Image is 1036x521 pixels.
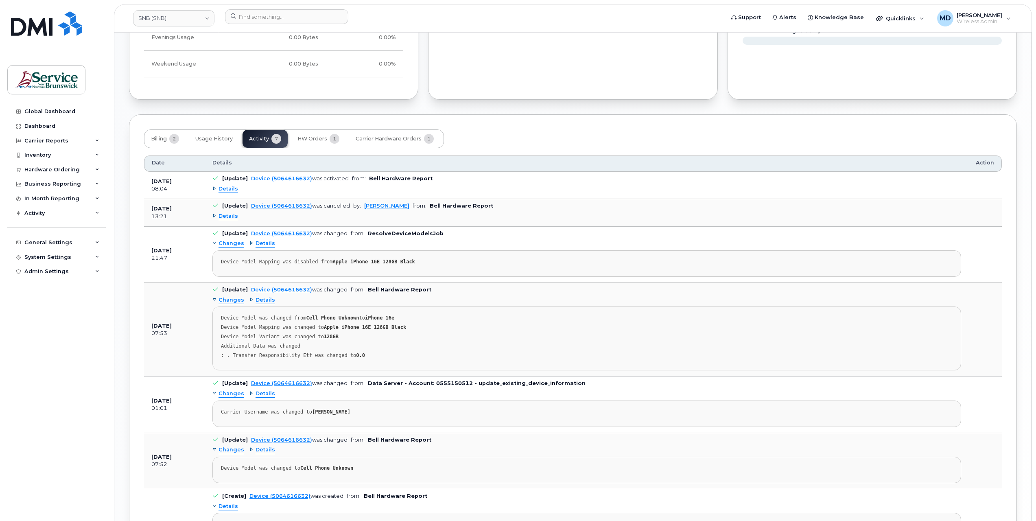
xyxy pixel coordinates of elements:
[312,409,350,415] strong: [PERSON_NAME]
[144,24,239,51] td: Evenings Usage
[221,324,953,331] div: Device Model Mapping was changed to
[424,134,434,144] span: 1
[219,503,238,510] span: Details
[368,437,431,443] b: Bell Hardware Report
[249,493,310,499] a: Device (5064616632)
[219,390,244,398] span: Changes
[151,136,167,142] span: Billing
[256,296,275,304] span: Details
[352,175,366,182] span: from:
[368,230,444,236] b: ResolveDeviceModelsJob
[151,454,172,460] b: [DATE]
[222,203,248,209] b: [Update]
[815,13,864,22] span: Knowledge Base
[324,324,406,330] strong: Apple iPhone 16E 128GB Black
[133,10,214,26] a: SNB (SNB)
[221,343,953,349] div: Additional Data was changed
[351,380,365,386] span: from:
[151,330,198,337] div: 07:53
[931,10,1016,26] div: Matthew Deveau
[368,380,586,386] b: Data Server - Account: 0555150512 - update_existing_device_information
[326,51,403,77] td: 0.00%
[369,175,433,182] b: Bell Hardware Report
[195,136,233,142] span: Usage History
[251,287,312,293] a: Device (5064616632)
[251,203,312,209] a: Device (5064616632)
[144,51,403,77] tr: Friday from 6:00pm to Monday 8:00am
[151,323,172,329] b: [DATE]
[251,380,348,386] div: was changed
[365,315,394,321] strong: iPhone 16e
[151,461,198,468] div: 07:52
[333,259,415,265] strong: Apple iPhone 16E 128GB Black
[251,175,312,182] a: Device (5064616632)
[364,203,409,209] a: [PERSON_NAME]
[251,175,349,182] div: was activated
[151,247,172,254] b: [DATE]
[219,212,238,220] span: Details
[368,287,431,293] b: Bell Hardware Report
[356,136,422,142] span: Carrier Hardware Orders
[324,334,339,339] strong: 128GB
[738,13,761,22] span: Support
[219,240,244,247] span: Changes
[225,9,348,24] input: Find something...
[239,51,326,77] td: 0.00 Bytes
[222,287,248,293] b: [Update]
[222,230,248,236] b: [Update]
[251,437,312,443] a: Device (5064616632)
[222,175,248,182] b: [Update]
[221,352,953,359] div: : . Transfer Responsibility Etf was changed to
[151,206,172,212] b: [DATE]
[144,51,239,77] td: Weekend Usage
[256,390,275,398] span: Details
[870,10,930,26] div: Quicklinks
[219,296,244,304] span: Changes
[256,240,275,247] span: Details
[151,398,172,404] b: [DATE]
[251,437,348,443] div: was changed
[347,493,361,499] span: from:
[430,203,493,209] b: Bell Hardware Report
[353,203,361,209] span: by:
[251,230,312,236] a: Device (5064616632)
[221,259,953,265] div: Device Model Mapping was disabled from
[940,13,951,23] span: MD
[144,24,403,51] tr: Weekdays from 6:00pm to 8:00am
[256,446,275,454] span: Details
[219,185,238,193] span: Details
[151,178,172,184] b: [DATE]
[251,380,312,386] a: Device (5064616632)
[297,136,327,142] span: HW Orders
[249,493,343,499] div: was created
[968,155,1002,172] th: Action
[779,13,796,22] span: Alerts
[957,18,1002,25] span: Wireless Admin
[886,15,916,22] span: Quicklinks
[957,12,1002,18] span: [PERSON_NAME]
[151,405,198,412] div: 01:01
[351,230,365,236] span: from:
[306,315,359,321] strong: Cell Phone Unknown
[221,315,953,321] div: Device Model was changed from to
[152,159,165,166] span: Date
[330,134,339,144] span: 1
[802,9,870,26] a: Knowledge Base
[767,9,802,26] a: Alerts
[219,446,244,454] span: Changes
[221,334,953,340] div: Device Model Variant was changed to
[221,409,953,415] div: Carrier Username was changed to
[251,203,350,209] div: was cancelled
[356,352,365,358] strong: 0.0
[351,287,365,293] span: from:
[251,230,348,236] div: was changed
[239,24,326,51] td: 0.00 Bytes
[151,185,198,193] div: 08:04
[726,9,767,26] a: Support
[364,493,427,499] b: Bell Hardware Report
[221,465,953,471] div: Device Model was changed to
[212,159,232,166] span: Details
[351,437,365,443] span: from:
[151,254,198,262] div: 21:47
[326,24,403,51] td: 0.00%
